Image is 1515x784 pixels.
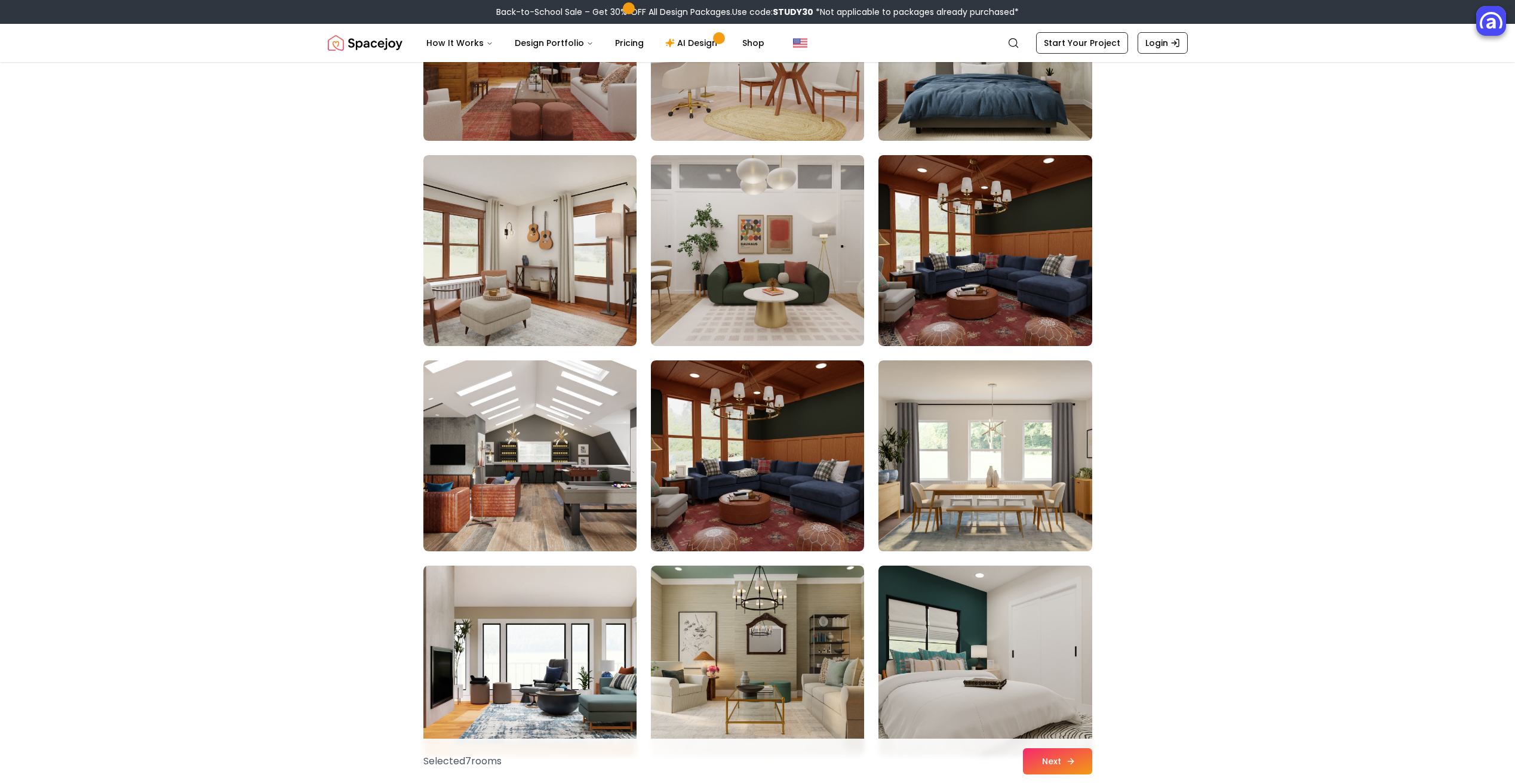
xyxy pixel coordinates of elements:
[417,31,503,55] button: How It Works
[651,360,864,551] img: Room room-86
[496,6,1019,18] div: Back-to-School Sale – Get 30% OFF All Design Packages.
[417,31,774,55] nav: Main
[1138,32,1188,54] a: Login
[1023,748,1092,774] button: Next
[423,155,637,346] img: Room room-82
[328,24,1188,62] nav: Global
[732,6,813,18] span: Use code:
[423,566,637,757] img: Room room-88
[423,360,637,551] img: Room room-85
[878,360,1092,551] img: Room room-87
[733,31,774,55] a: Shop
[878,155,1092,346] img: Room room-84
[651,566,864,757] img: Room room-89
[651,155,864,346] img: Room room-83
[878,566,1092,757] img: Room room-90
[793,36,807,50] img: United States
[1036,32,1128,54] a: Start Your Project
[423,754,502,768] p: Selected 7 room s
[813,6,1019,18] span: *Not applicable to packages already purchased*
[328,31,402,55] img: Spacejoy Logo
[606,31,653,55] a: Pricing
[656,31,730,55] a: AI Design
[328,31,402,55] a: Spacejoy
[773,6,813,18] b: STUDY30
[505,31,603,55] button: Design Portfolio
